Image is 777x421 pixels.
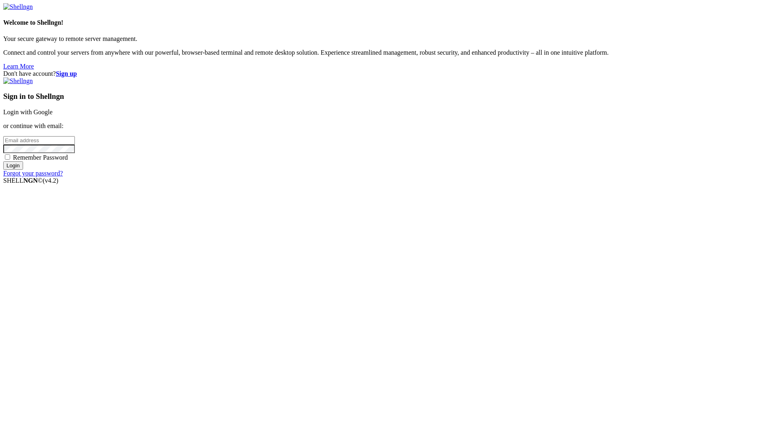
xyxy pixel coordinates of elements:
p: or continue with email: [3,122,774,130]
input: Email address [3,136,75,145]
span: SHELL © [3,177,58,184]
b: NGN [23,177,38,184]
a: Sign up [56,70,77,77]
span: 4.2.0 [43,177,59,184]
h4: Welcome to Shellngn! [3,19,774,26]
a: Login with Google [3,109,53,115]
p: Connect and control your servers from anywhere with our powerful, browser-based terminal and remo... [3,49,774,56]
a: Learn More [3,63,34,70]
p: Your secure gateway to remote server management. [3,35,774,43]
a: Forgot your password? [3,170,63,177]
img: Shellngn [3,77,33,85]
input: Login [3,161,23,170]
h3: Sign in to Shellngn [3,92,774,101]
span: Remember Password [13,154,68,161]
div: Don't have account? [3,70,774,77]
img: Shellngn [3,3,33,11]
input: Remember Password [5,154,10,160]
